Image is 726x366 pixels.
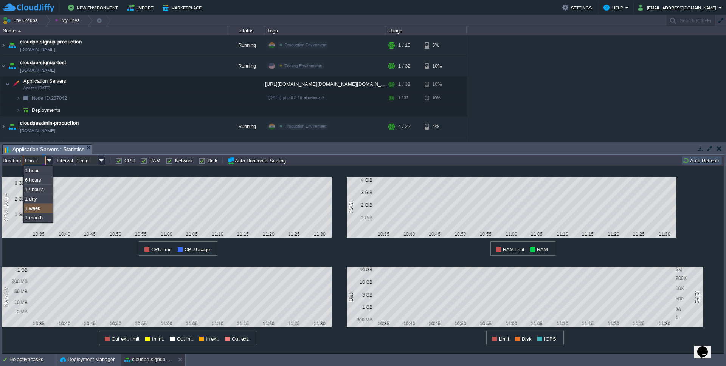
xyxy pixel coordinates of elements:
div: 1 hour [24,166,53,175]
div: 200K [676,275,700,281]
div: 4 GiB [348,177,372,182]
label: Duration [3,158,21,164]
div: 10 MB [3,300,28,305]
button: [EMAIL_ADDRESS][DOMAIN_NAME] [638,3,718,12]
img: AMDAwAAAACH5BAEAAAAALAAAAAABAAEAAAICRAEAOw== [10,77,21,92]
div: CPU Usage [2,193,11,222]
button: Deployment Manager [60,356,115,363]
div: 11:10 [208,231,227,236]
button: cloudpe-signup-test [124,356,172,363]
div: 11:15 [579,231,597,236]
img: AMDAwAAAACH5BAEAAAAALAAAAAABAAEAAAICRAEAOw== [7,116,17,137]
div: 10:35 [374,231,393,236]
div: Network [2,286,11,307]
div: 10 GB [348,279,372,284]
img: AMDAwAAAACH5BAEAAAAALAAAAAABAAEAAAICRAEAOw== [16,104,20,116]
div: 11:00 [157,321,176,326]
span: cloudpe-signup-production [20,38,82,46]
div: 4% [425,116,449,137]
label: Network [175,158,193,164]
img: AMDAwAAAACH5BAEAAAAALAAAAAABAAEAAAICRAEAOw== [0,137,6,158]
img: CloudJiffy [3,3,54,12]
img: AMDAwAAAACH5BAEAAAAALAAAAAABAAEAAAICRAEAOw== [18,30,21,32]
div: 1 GB [3,267,28,272]
div: 10:40 [400,231,419,236]
div: 6 hours [24,175,53,185]
button: Settings [562,3,594,12]
div: 10:50 [106,231,125,236]
a: Application ServersApache [DATE] [23,78,67,84]
label: Disk [208,158,217,164]
div: 11:00 [502,231,521,236]
img: AMDAwAAAACH5BAEAAAAALAAAAAABAAEAAAICRAEAOw== [0,56,6,76]
div: 10:55 [476,231,495,236]
div: 11:30 [310,231,329,236]
div: 2 GiB [348,202,372,207]
div: 1 / 32 [398,77,410,92]
div: 12 hours [24,185,53,194]
div: 10:55 [132,321,150,326]
div: 10:40 [55,231,74,236]
div: 10:50 [451,231,470,236]
div: 10:45 [81,231,99,236]
label: RAM [149,158,160,164]
a: Deployments [31,107,62,113]
div: 11:30 [655,321,674,326]
div: 10:50 [451,321,470,326]
div: 1 [676,315,700,320]
div: 1 GHz [3,212,28,217]
div: 10:45 [425,231,444,236]
div: 11:15 [234,231,253,236]
a: Node ID:237042 [31,95,68,101]
img: AMDAwAAAACH5BAEAAAAALAAAAAABAAEAAAICRAEAOw== [7,35,17,56]
div: 10% [425,56,449,76]
div: 10% [425,92,449,104]
div: 1 GB [348,304,372,309]
span: Out int. [177,336,193,342]
span: 237042 [31,95,68,101]
div: 11:05 [183,321,202,326]
div: 3 GB [348,292,372,297]
a: cloudpeadmin-production [20,119,79,127]
div: 1 / 32 [398,137,410,158]
div: 1 / 32 [398,56,410,76]
div: 1 / 16 [398,35,410,56]
div: 11:20 [259,231,278,236]
div: 11:20 [604,231,623,236]
div: 1 day [24,194,53,204]
div: Running [227,116,265,137]
span: [DATE]-php-8.3.16-almalinux-9 [268,95,324,100]
iframe: chat widget [694,336,718,358]
label: CPU [124,158,135,164]
span: RAM limit [503,247,524,252]
div: 2 GHz [3,196,28,201]
button: Help [603,3,625,12]
div: 300 MB [348,317,372,322]
div: RAM [347,201,356,214]
div: 1 GiB [348,215,372,220]
button: Auto Refresh [683,157,721,164]
span: RAM [537,247,548,252]
div: 11:10 [553,231,572,236]
div: 10% [425,77,449,92]
img: AMDAwAAAACH5BAEAAAAALAAAAAABAAEAAAICRAEAOw== [16,92,20,104]
span: Out ext. [232,336,250,342]
div: Name [1,26,227,35]
div: 5% [425,35,449,56]
div: 10:45 [81,321,99,326]
div: 2 MB [3,309,28,314]
div: 11:15 [579,321,597,326]
div: 40 GB [348,267,372,272]
span: Out ext. limit [112,336,140,342]
img: AMDAwAAAACH5BAEAAAAALAAAAAABAAEAAAICRAEAOw== [20,92,31,104]
div: 10:35 [374,321,393,326]
div: Tags [265,26,386,35]
div: 11:10 [553,321,572,326]
button: Marketplace [163,3,204,12]
div: 200 MB [3,278,28,284]
label: Interval [57,158,73,164]
div: 11:15 [234,321,253,326]
div: 50 MB [3,289,28,294]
